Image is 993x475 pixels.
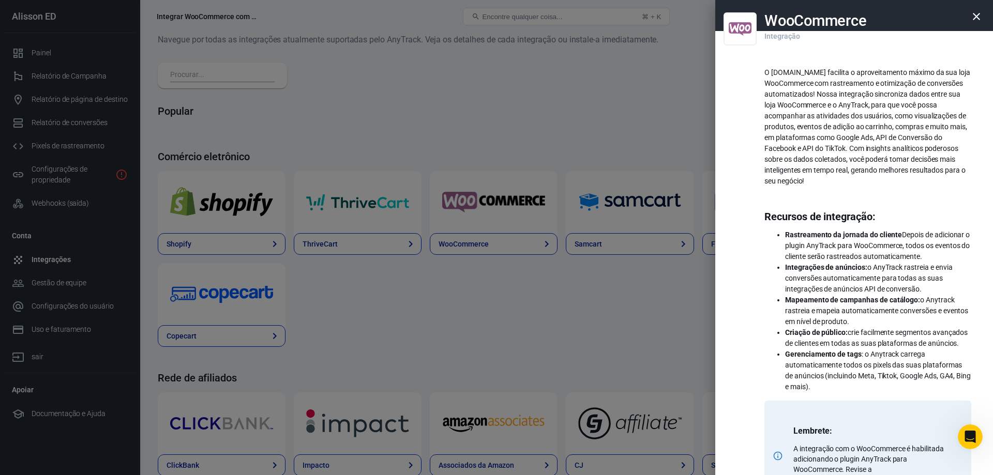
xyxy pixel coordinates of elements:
font: crie facilmente segmentos avançados de clientes em todas as suas plataformas de anúncios. [785,328,968,347]
font: Criação de público: [785,328,848,336]
font: Recursos de integração: [764,210,876,223]
font: Depois de adicionar o plugin AnyTrack para WooCommerce, todos os eventos do cliente serão rastrea... [785,231,970,261]
font: : o Anytrack carrega automaticamente todos os pixels das suas plataformas de anúncios (incluindo ... [785,350,971,391]
font: Integrações de anúncios: [785,263,867,271]
font: Mapeamento de campanhas de catálogo: [785,296,920,304]
img: WooCommerce [729,14,751,43]
font: A integração com o WooCommerce é habilitada adicionando o plugin AnyTrack para WooCommerce. Revise a [793,445,944,473]
font: Integração [764,32,800,40]
font: o AnyTrack rastreia e envia conversões automaticamente para todas as suas integrações de anúncios... [785,263,952,293]
font: WooCommerce [764,12,866,29]
font: Gerenciamento de tags [785,350,862,358]
font: Lembrete: [793,426,832,436]
font: Rastreamento da jornada do cliente [785,231,902,239]
font: o Anytrack rastreia e mapeia automaticamente conversões e eventos em nível de produto. [785,296,968,326]
iframe: Chat ao vivo do Intercom [958,424,983,449]
font: O [DOMAIN_NAME] facilita o aproveitamento máximo da sua loja WooCommerce com rastreamento e otimi... [764,68,970,185]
